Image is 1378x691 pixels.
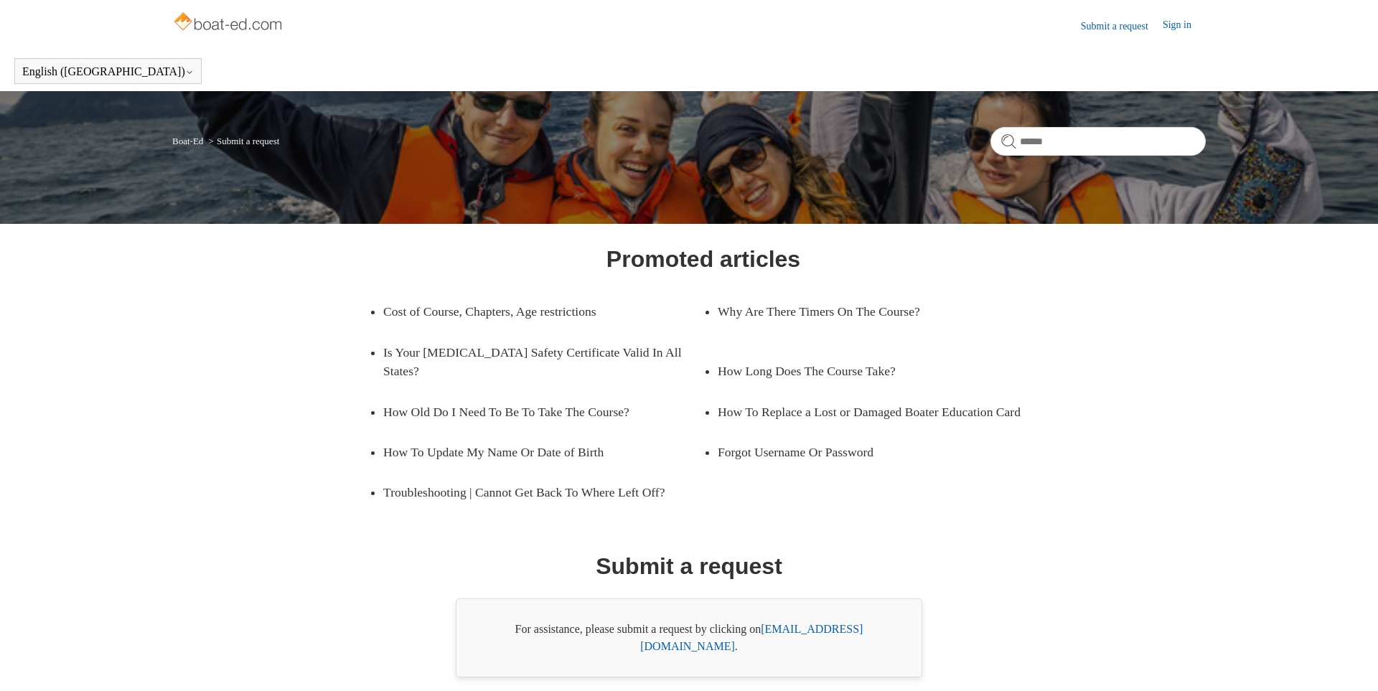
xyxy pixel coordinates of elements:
[606,242,800,276] h1: Promoted articles
[1163,17,1206,34] a: Sign in
[1081,19,1163,34] a: Submit a request
[1330,643,1367,680] div: Live chat
[172,9,286,37] img: Boat-Ed Help Center home page
[172,136,206,146] li: Boat-Ed
[456,598,922,677] div: For assistance, please submit a request by clicking on .
[206,136,280,146] li: Submit a request
[596,549,782,583] h1: Submit a request
[172,136,203,146] a: Boat-Ed
[718,392,1038,432] a: How To Replace a Lost or Damaged Boater Education Card
[383,472,703,512] a: Troubleshooting | Cannot Get Back To Where Left Off?
[990,127,1206,156] input: Search
[718,351,1016,391] a: How Long Does The Course Take?
[383,392,682,432] a: How Old Do I Need To Be To Take The Course?
[718,291,1016,332] a: Why Are There Timers On The Course?
[22,65,194,78] button: English ([GEOGRAPHIC_DATA])
[718,432,1016,472] a: Forgot Username Or Password
[383,332,703,392] a: Is Your [MEDICAL_DATA] Safety Certificate Valid In All States?
[383,432,682,472] a: How To Update My Name Or Date of Birth
[383,291,682,332] a: Cost of Course, Chapters, Age restrictions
